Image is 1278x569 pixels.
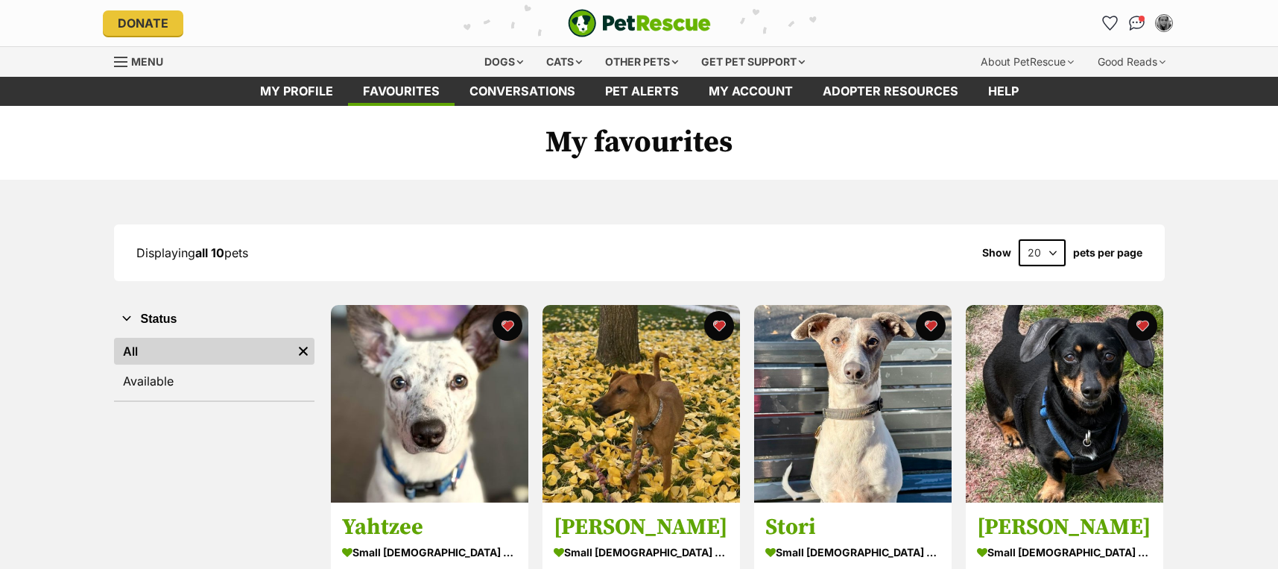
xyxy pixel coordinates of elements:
[765,514,940,542] h3: Stori
[754,305,952,503] img: Stori
[765,542,940,564] div: small [DEMOGRAPHIC_DATA] Dog
[1098,11,1122,35] a: Favourites
[1127,311,1157,341] button: favourite
[1073,247,1142,259] label: pets per page
[114,309,314,329] button: Status
[114,338,292,365] a: All
[595,47,689,77] div: Other pets
[342,542,517,564] div: small [DEMOGRAPHIC_DATA] Dog
[973,77,1034,106] a: Help
[131,55,163,68] span: Menu
[704,311,734,341] button: favourite
[554,542,729,564] div: small [DEMOGRAPHIC_DATA] Dog
[348,77,455,106] a: Favourites
[977,542,1152,564] div: small [DEMOGRAPHIC_DATA] Dog
[493,311,522,341] button: favourite
[114,335,314,400] div: Status
[536,47,592,77] div: Cats
[1157,16,1171,31] img: Michelle profile pic
[455,77,590,106] a: conversations
[331,305,528,503] img: Yahtzee
[977,514,1152,542] h3: [PERSON_NAME]
[808,77,973,106] a: Adopter resources
[342,514,517,542] h3: Yahtzee
[1098,11,1176,35] ul: Account quick links
[1129,16,1145,31] img: chat-41dd97257d64d25036548639549fe6c8038ab92f7586957e7f3b1b290dea8141.svg
[136,245,248,260] span: Displaying pets
[114,368,314,394] a: Available
[590,77,694,106] a: Pet alerts
[982,247,1011,259] span: Show
[970,47,1084,77] div: About PetRescue
[195,245,224,260] strong: all 10
[474,47,534,77] div: Dogs
[245,77,348,106] a: My profile
[568,9,711,37] img: logo-e224e6f780fb5917bec1dbf3a21bbac754714ae5b6737aabdf751b685950b380.svg
[1125,11,1149,35] a: Conversations
[103,10,183,36] a: Donate
[554,514,729,542] h3: [PERSON_NAME]
[694,77,808,106] a: My account
[1087,47,1176,77] div: Good Reads
[1152,11,1176,35] button: My account
[568,9,711,37] a: PetRescue
[114,47,174,74] a: Menu
[292,338,314,365] a: Remove filter
[966,305,1163,503] img: Frankie
[916,311,946,341] button: favourite
[542,305,740,503] img: Missy Peggotty
[691,47,815,77] div: Get pet support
